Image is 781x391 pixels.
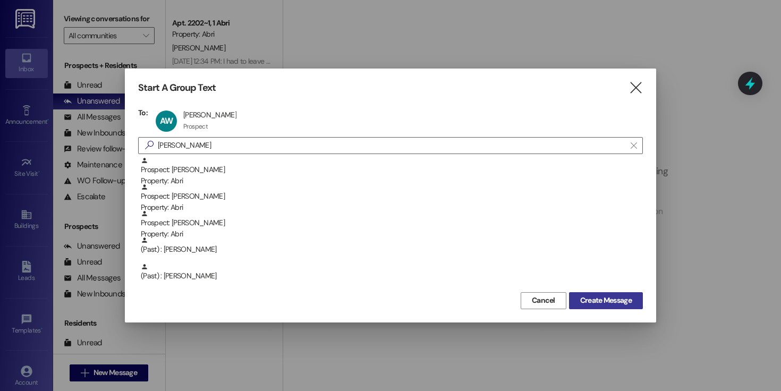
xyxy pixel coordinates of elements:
[158,138,625,153] input: Search for any contact or apartment
[569,292,643,309] button: Create Message
[138,82,216,94] h3: Start A Group Text
[141,210,643,240] div: Prospect: [PERSON_NAME]
[160,115,173,126] span: AW
[141,263,643,282] div: (Past) : [PERSON_NAME]
[138,157,643,183] div: Prospect: [PERSON_NAME]Property: Abri
[141,183,643,214] div: Prospect: [PERSON_NAME]
[138,263,643,290] div: (Past) : [PERSON_NAME]
[141,236,643,255] div: (Past) : [PERSON_NAME]
[141,228,643,240] div: Property: Abri
[141,157,643,187] div: Prospect: [PERSON_NAME]
[532,295,555,306] span: Cancel
[580,295,632,306] span: Create Message
[631,141,636,150] i: 
[183,110,236,120] div: [PERSON_NAME]
[141,175,643,186] div: Property: Abri
[183,122,208,131] div: Prospect
[141,140,158,151] i: 
[625,138,642,154] button: Clear text
[138,108,148,117] h3: To:
[629,82,643,93] i: 
[141,202,643,213] div: Property: Abri
[138,183,643,210] div: Prospect: [PERSON_NAME]Property: Abri
[138,236,643,263] div: (Past) : [PERSON_NAME]
[521,292,566,309] button: Cancel
[138,210,643,236] div: Prospect: [PERSON_NAME]Property: Abri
